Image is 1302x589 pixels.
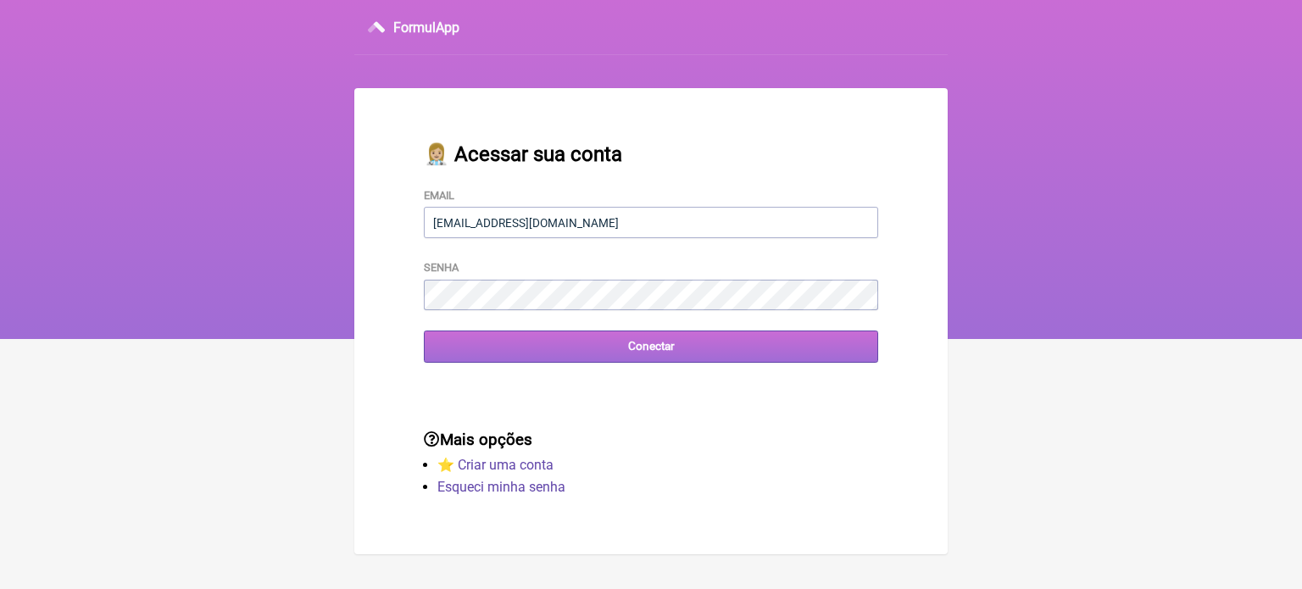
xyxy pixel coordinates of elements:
[393,19,459,36] h3: FormulApp
[437,479,565,495] a: Esqueci minha senha
[424,331,878,362] input: Conectar
[424,431,878,449] h3: Mais opções
[424,261,459,274] label: Senha
[437,457,554,473] a: ⭐️ Criar uma conta
[424,142,878,166] h2: 👩🏼‍⚕️ Acessar sua conta
[424,189,454,202] label: Email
